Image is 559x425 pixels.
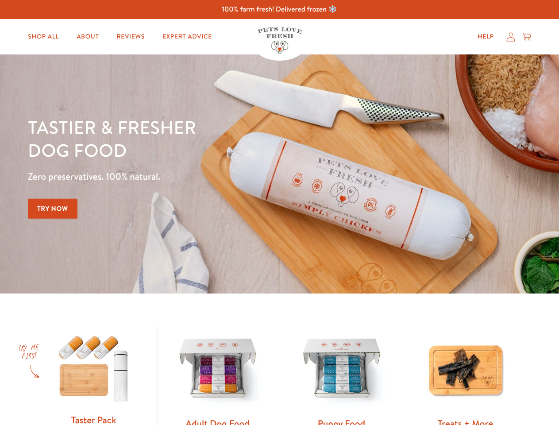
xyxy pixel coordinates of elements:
a: About [69,28,106,46]
a: Reviews [109,28,151,46]
a: Shop All [21,28,66,46]
h1: Tastier & fresher dog food [28,116,363,162]
a: Try Now [28,199,77,219]
a: Expert Advice [155,28,219,46]
a: Help [470,28,501,46]
p: Zero preservatives. 100% natural. [28,169,363,185]
img: Pets Love Fresh [258,27,302,54]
